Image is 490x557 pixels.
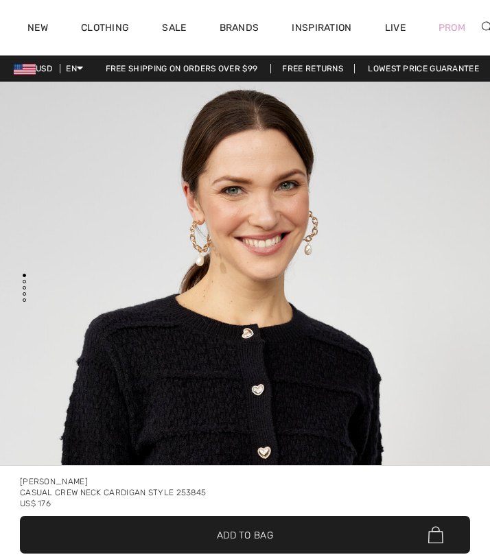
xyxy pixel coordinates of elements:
a: Live [385,21,406,35]
a: Sale [162,22,186,36]
a: Free shipping on orders over $99 [95,64,269,73]
span: Inspiration [292,22,351,36]
span: EN [66,64,83,73]
a: Free Returns [270,64,355,73]
a: New [27,22,48,36]
a: Clothing [81,22,129,36]
span: US$ 176 [20,499,51,508]
button: Add to Bag [20,516,470,554]
a: Lowest Price Guarantee [357,64,490,73]
a: Prom [439,21,465,35]
div: [PERSON_NAME] [20,476,470,487]
img: US Dollar [14,64,36,75]
span: USD [14,64,58,73]
div: Casual Crew Neck Cardigan Style 253845 [20,487,470,498]
img: Bag.svg [428,526,443,544]
a: Brands [220,22,259,36]
span: Add to Bag [217,528,273,542]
